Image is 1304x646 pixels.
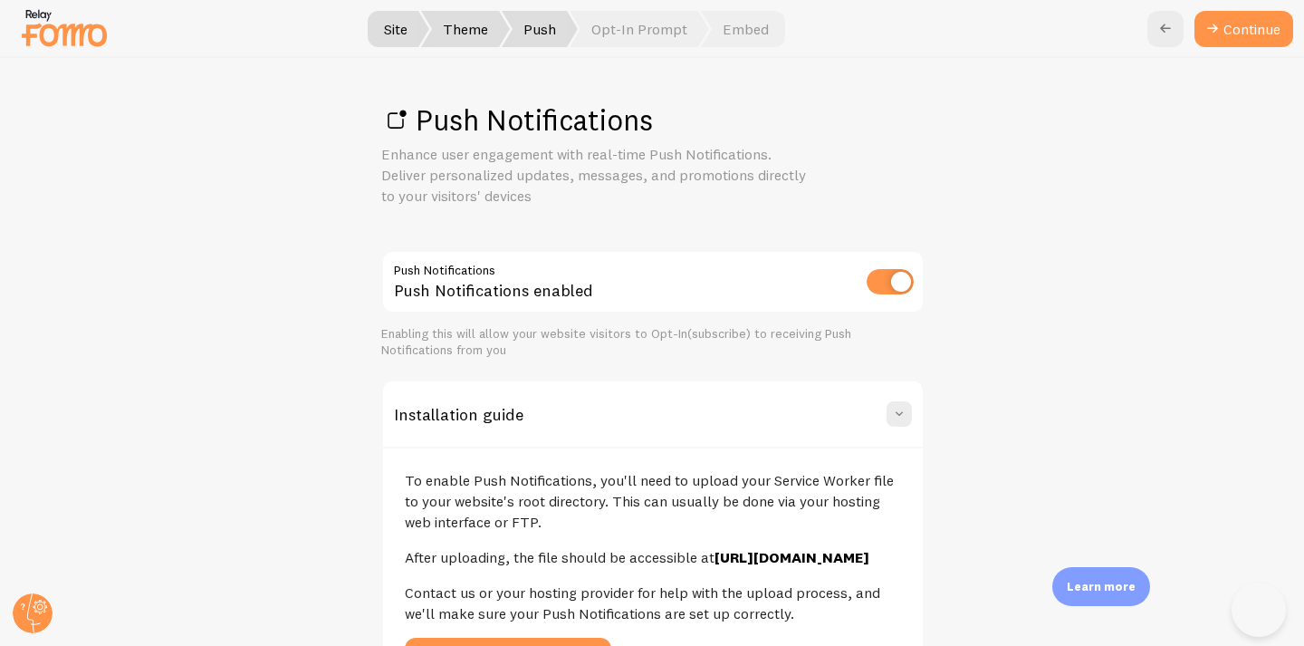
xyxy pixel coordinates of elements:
div: Learn more [1052,567,1150,606]
div: Enabling this will allow your website visitors to Opt-In(subscribe) to receiving Push Notificatio... [381,326,925,358]
a: [URL][DOMAIN_NAME] [714,548,869,566]
p: Learn more [1067,578,1136,595]
div: Push Notifications enabled [381,250,925,316]
iframe: Help Scout Beacon - Open [1232,583,1286,637]
h3: Installation guide [394,404,523,425]
p: To enable Push Notifications, you'll need to upload your Service Worker file to your website's ro... [405,470,901,533]
p: Contact us or your hosting provider for help with the upload process, and we'll make sure your Pu... [405,583,901,624]
h1: Push Notifications [381,101,925,139]
p: After uploading, the file should be accessible at [405,547,901,568]
img: fomo-relay-logo-orange.svg [19,5,110,51]
p: Enhance user engagement with real-time Push Notifications. Deliver personalized updates, messages... [381,144,816,207]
